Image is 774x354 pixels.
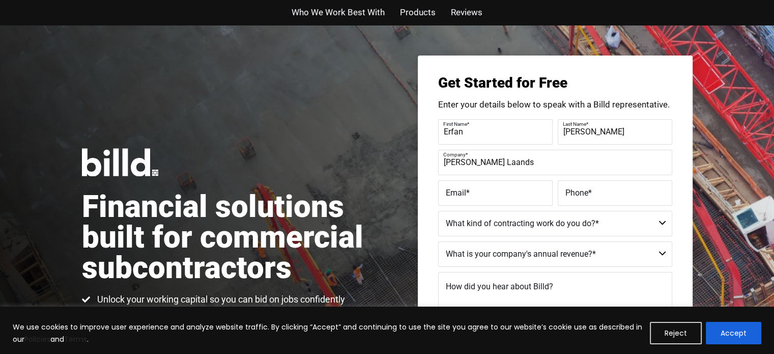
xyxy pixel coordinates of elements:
[443,121,467,126] span: First Name
[565,187,588,197] span: Phone
[13,321,642,345] p: We use cookies to improve user experience and analyze website traffic. By clicking “Accept” and c...
[438,100,672,109] p: Enter your details below to speak with a Billd representative.
[451,5,482,20] a: Reviews
[446,187,466,197] span: Email
[650,322,702,344] button: Reject
[706,322,761,344] button: Accept
[443,151,466,157] span: Company
[292,5,385,20] a: Who We Work Best With
[563,121,586,126] span: Last Name
[82,192,387,283] h1: Financial solutions built for commercial subcontractors
[438,76,672,90] h3: Get Started for Free
[64,334,87,344] a: Terms
[95,293,345,306] span: Unlock your working capital so you can bid on jobs confidently
[446,282,553,291] span: How did you hear about Billd?
[24,334,50,344] a: Policies
[400,5,436,20] a: Products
